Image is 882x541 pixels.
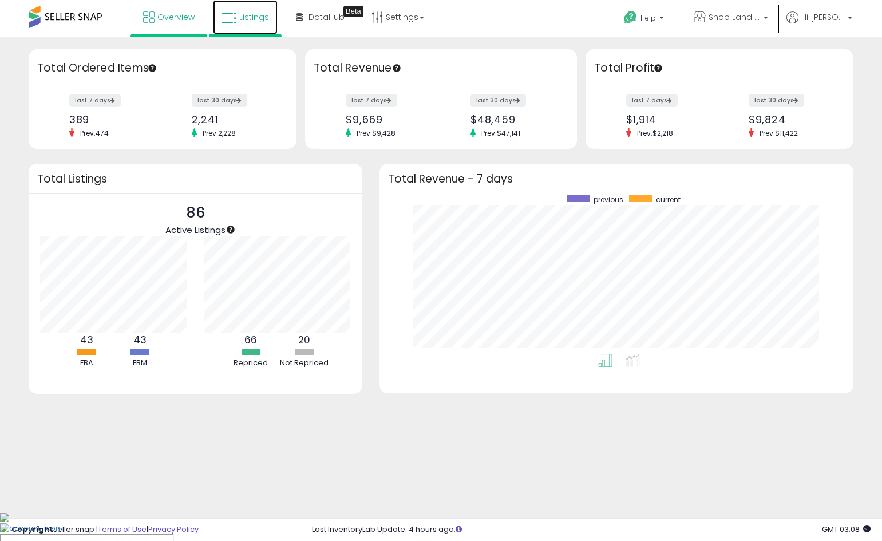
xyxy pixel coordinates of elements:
[314,60,568,76] h3: Total Revenue
[197,128,242,138] span: Prev: 2,228
[470,113,557,125] div: $48,459
[786,11,852,37] a: Hi [PERSON_NAME]
[626,94,678,107] label: last 7 days
[244,333,257,347] b: 66
[346,113,432,125] div: $9,669
[165,202,226,224] p: 86
[165,224,226,236] span: Active Listings
[69,94,121,107] label: last 7 days
[626,113,711,125] div: $1,914
[623,10,638,25] i: Get Help
[470,94,526,107] label: last 30 days
[192,113,276,125] div: 2,241
[192,94,247,107] label: last 30 days
[615,2,675,37] a: Help
[133,333,147,347] b: 43
[37,60,288,76] h3: Total Ordered Items
[278,358,330,369] div: Not Repriced
[346,94,397,107] label: last 7 days
[631,128,679,138] span: Prev: $2,218
[594,60,845,76] h3: Total Profit
[391,63,402,73] div: Tooltip anchor
[74,128,114,138] span: Prev: 474
[37,175,354,183] h3: Total Listings
[343,6,363,17] div: Tooltip anchor
[749,94,804,107] label: last 30 days
[239,11,269,23] span: Listings
[80,333,93,347] b: 43
[749,113,833,125] div: $9,824
[754,128,804,138] span: Prev: $11,422
[656,195,681,204] span: current
[226,224,236,235] div: Tooltip anchor
[653,63,663,73] div: Tooltip anchor
[147,63,157,73] div: Tooltip anchor
[709,11,760,23] span: Shop Land Plus
[69,113,154,125] div: 389
[388,175,845,183] h3: Total Revenue - 7 days
[594,195,623,204] span: previous
[801,11,844,23] span: Hi [PERSON_NAME]
[351,128,401,138] span: Prev: $9,428
[640,13,656,23] span: Help
[114,358,166,369] div: FBM
[157,11,195,23] span: Overview
[308,11,345,23] span: DataHub
[225,358,276,369] div: Repriced
[476,128,526,138] span: Prev: $47,141
[298,333,310,347] b: 20
[61,358,113,369] div: FBA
